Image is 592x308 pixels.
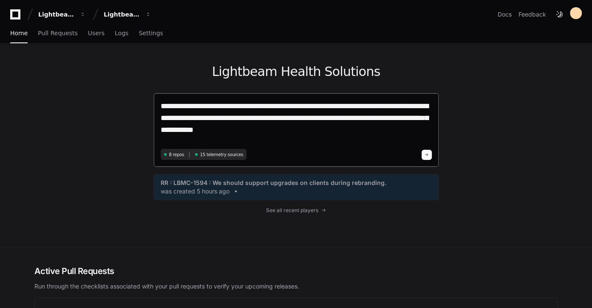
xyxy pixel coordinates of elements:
[518,10,546,19] button: Feedback
[115,31,128,36] span: Logs
[161,179,432,196] a: RR : LBMC-1594 : We should support upgrades on clients during rebranding.was created 5 hours ago
[266,207,318,214] span: See all recent players
[104,10,140,19] div: Lightbeam Health Solutions
[200,151,243,158] span: 15 telemetry sources
[161,187,229,196] span: was created 5 hours ago
[139,31,163,36] span: Settings
[10,31,28,36] span: Home
[88,24,105,43] a: Users
[139,24,163,43] a: Settings
[498,10,512,19] a: Docs
[115,24,128,43] a: Logs
[10,24,28,43] a: Home
[38,10,75,19] div: Lightbeam Health
[88,31,105,36] span: Users
[153,64,439,79] h1: Lightbeam Health Solutions
[34,265,558,277] h2: Active Pull Requests
[153,207,439,214] a: See all recent players
[38,24,77,43] a: Pull Requests
[161,179,386,187] span: RR : LBMC-1594 : We should support upgrades on clients during rebranding.
[38,31,77,36] span: Pull Requests
[100,7,155,22] button: Lightbeam Health Solutions
[35,7,89,22] button: Lightbeam Health
[169,151,184,158] span: 8 repos
[34,282,558,291] p: Run through the checklists associated with your pull requests to verify your upcoming releases.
